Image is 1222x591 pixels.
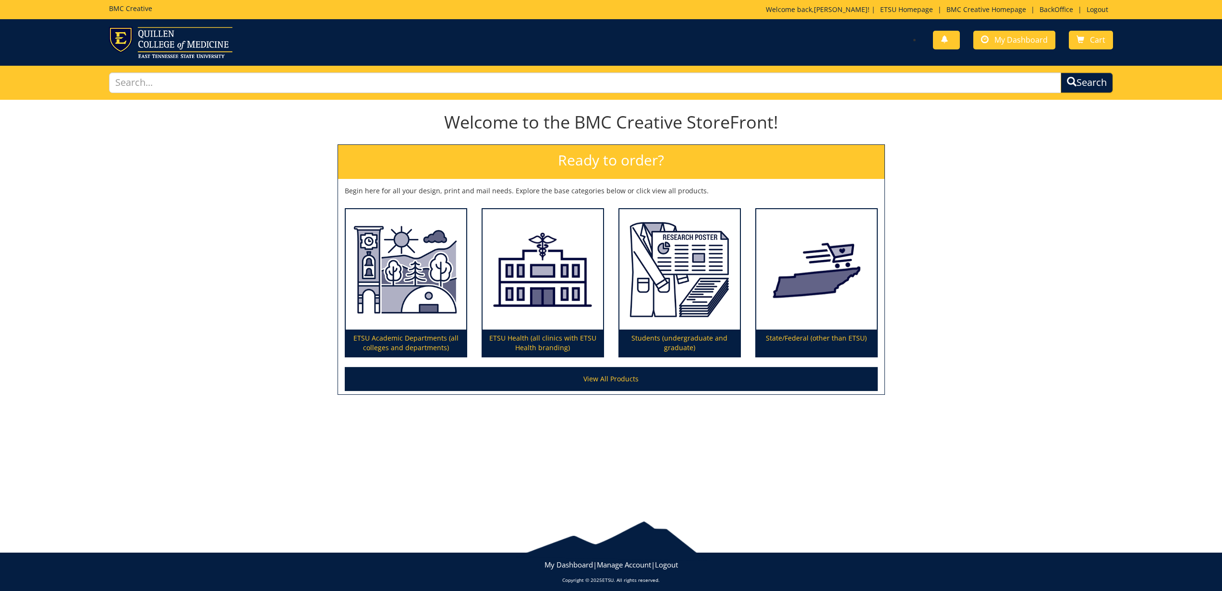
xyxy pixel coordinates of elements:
a: ETSU Health (all clinics with ETSU Health branding) [483,209,603,357]
h5: BMC Creative [109,5,152,12]
a: My Dashboard [973,31,1055,49]
h1: Welcome to the BMC Creative StoreFront! [338,113,885,132]
h2: Ready to order? [338,145,884,179]
img: ETSU logo [109,27,232,58]
a: ETSU Academic Departments (all colleges and departments) [346,209,466,357]
a: BackOffice [1035,5,1078,14]
a: View All Products [345,367,878,391]
p: Students (undergraduate and graduate) [619,330,740,356]
img: ETSU Health (all clinics with ETSU Health branding) [483,209,603,330]
a: State/Federal (other than ETSU) [756,209,877,357]
a: My Dashboard [544,560,593,569]
img: State/Federal (other than ETSU) [756,209,877,330]
span: My Dashboard [994,35,1048,45]
a: [PERSON_NAME] [814,5,868,14]
span: Cart [1090,35,1105,45]
p: ETSU Health (all clinics with ETSU Health branding) [483,330,603,356]
a: Cart [1069,31,1113,49]
p: Begin here for all your design, print and mail needs. Explore the base categories below or click ... [345,186,878,196]
img: Students (undergraduate and graduate) [619,209,740,330]
a: Logout [1082,5,1113,14]
a: ETSU [602,577,614,583]
a: BMC Creative Homepage [942,5,1031,14]
a: Students (undergraduate and graduate) [619,209,740,357]
img: ETSU Academic Departments (all colleges and departments) [346,209,466,330]
p: ETSU Academic Departments (all colleges and departments) [346,330,466,356]
a: ETSU Homepage [875,5,938,14]
button: Search [1061,72,1113,93]
input: Search... [109,72,1061,93]
p: State/Federal (other than ETSU) [756,330,877,356]
a: Logout [655,560,678,569]
a: Manage Account [597,560,651,569]
p: Welcome back, ! | | | | [766,5,1113,14]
